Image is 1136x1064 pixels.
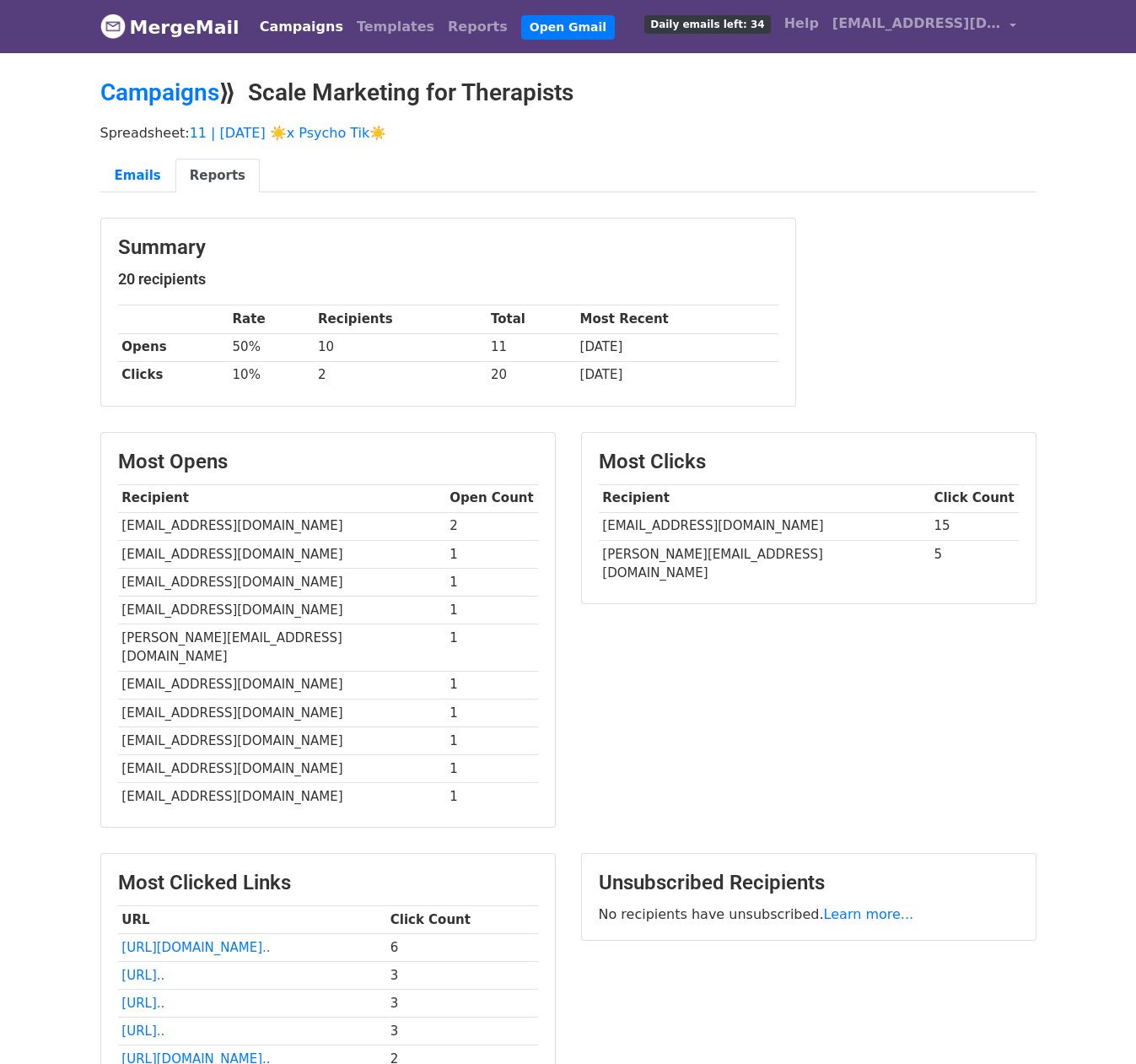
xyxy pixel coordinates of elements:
td: 1 [446,783,538,811]
h3: Summary [118,235,778,260]
span: [EMAIL_ADDRESS][DOMAIN_NAME] [832,14,1001,34]
h5: 20 recipients [118,270,778,289]
td: 3 [386,962,538,990]
th: Open Count [446,484,538,512]
td: 3 [386,990,538,1018]
td: 6 [386,933,538,961]
a: MergeMail [100,9,240,45]
th: Click Count [930,484,1019,512]
td: 1 [446,568,538,596]
td: [EMAIL_ADDRESS][DOMAIN_NAME] [118,754,446,782]
th: Recipient [599,484,930,512]
td: 50% [229,333,315,361]
td: [EMAIL_ADDRESS][DOMAIN_NAME] [599,512,930,540]
h3: Most Clicked Links [118,871,538,895]
img: MergeMail logo [100,14,126,39]
td: 1 [446,726,538,754]
td: 1 [446,624,538,672]
th: Recipient [118,484,446,512]
a: Reports [441,10,514,44]
th: Recipients [314,305,487,333]
a: [URL].. [121,1023,164,1039]
td: [EMAIL_ADDRESS][DOMAIN_NAME] [118,783,446,811]
td: [EMAIL_ADDRESS][DOMAIN_NAME] [118,699,446,726]
td: 1 [446,671,538,699]
td: 1 [446,596,538,624]
h3: Most Clicks [599,450,1019,474]
p: No recipients have unsubscribed. [599,905,1019,923]
td: 10% [229,361,315,389]
td: 15 [930,512,1019,540]
span: Daily emails left: 34 [644,15,770,34]
td: 1 [446,540,538,568]
td: [PERSON_NAME][EMAIL_ADDRESS][DOMAIN_NAME] [599,540,930,586]
td: [PERSON_NAME][EMAIL_ADDRESS][DOMAIN_NAME] [118,624,446,672]
a: Learn more... [824,906,914,922]
td: 3 [386,1018,538,1045]
td: [DATE] [576,361,778,389]
a: Reports [175,159,260,193]
p: Spreadsheet: [100,124,1036,142]
th: Clicks [118,361,229,389]
a: [URL][DOMAIN_NAME].. [121,940,270,955]
td: [EMAIL_ADDRESS][DOMAIN_NAME] [118,568,446,596]
a: Templates [350,10,441,44]
td: 2 [446,512,538,540]
a: Campaigns [100,78,219,106]
a: 11 | [DATE] ☀️x Psycho Tik☀️ [190,125,387,141]
iframe: Chat Widget [1052,983,1136,1064]
td: [EMAIL_ADDRESS][DOMAIN_NAME] [118,540,446,568]
th: Rate [229,305,315,333]
a: Open Gmail [521,15,615,40]
td: [EMAIL_ADDRESS][DOMAIN_NAME] [118,671,446,699]
td: [DATE] [576,333,778,361]
h3: Most Opens [118,450,538,474]
a: [URL].. [121,968,164,983]
td: 1 [446,699,538,726]
th: Most Recent [576,305,778,333]
th: URL [118,905,386,933]
th: Opens [118,333,229,361]
a: [URL].. [121,996,164,1011]
th: Click Count [386,905,538,933]
h2: ⟫ Scale Marketing for Therapists [100,78,1036,107]
a: [EMAIL_ADDRESS][DOMAIN_NAME] [826,7,1023,46]
a: Daily emails left: 34 [638,7,777,41]
td: [EMAIL_ADDRESS][DOMAIN_NAME] [118,512,446,540]
a: Emails [100,159,175,193]
h3: Unsubscribed Recipients [599,871,1019,895]
td: [EMAIL_ADDRESS][DOMAIN_NAME] [118,596,446,624]
a: Help [778,7,826,41]
a: Campaigns [253,10,350,44]
td: 20 [487,361,576,389]
th: Total [487,305,576,333]
td: 5 [930,540,1019,586]
td: 2 [314,361,487,389]
td: 11 [487,333,576,361]
td: [EMAIL_ADDRESS][DOMAIN_NAME] [118,726,446,754]
td: 1 [446,754,538,782]
td: 10 [314,333,487,361]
